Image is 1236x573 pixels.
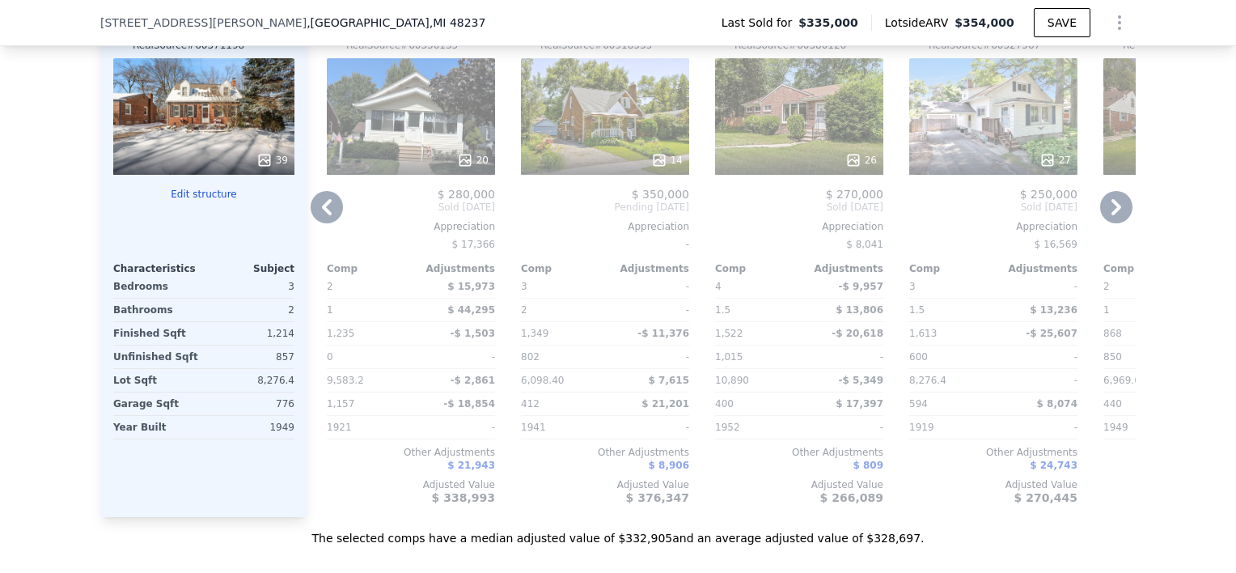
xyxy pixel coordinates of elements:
span: $ 280,000 [438,188,495,201]
div: Finished Sqft [113,322,201,345]
button: SAVE [1034,8,1090,37]
div: 1952 [715,416,796,439]
span: $ 8,074 [1037,398,1077,410]
span: -$ 2,861 [451,375,495,386]
span: $ 266,089 [820,491,883,504]
div: 39 [256,152,288,168]
span: Sold [DATE] [909,201,1077,214]
div: Adjusted Value [521,478,689,491]
span: -$ 20,618 [832,328,883,339]
div: - [802,416,883,439]
span: 600 [909,351,928,363]
div: Appreciation [715,220,883,233]
div: 26 [845,152,877,168]
span: [STREET_ADDRESS][PERSON_NAME] [100,15,307,31]
span: 6,098.40 [521,375,564,386]
span: 594 [909,398,928,410]
span: 1,349 [521,328,548,339]
div: 2 [521,299,602,321]
div: 1,214 [207,322,294,345]
span: $ 250,000 [1020,188,1077,201]
span: 412 [521,398,540,410]
div: - [997,369,1077,392]
span: -$ 18,854 [443,398,495,410]
span: $ 7,615 [649,375,689,386]
div: 1 [327,299,408,321]
div: Adjusted Value [327,478,495,491]
span: 440 [1103,398,1122,410]
div: 1949 [207,416,294,439]
div: 1.5 [715,299,796,321]
div: - [521,233,689,256]
span: $ 17,366 [452,239,495,250]
span: 10,890 [715,375,749,386]
span: 1,522 [715,328,743,339]
span: -$ 1,503 [451,328,495,339]
div: Comp [521,262,605,275]
div: Subject [204,262,294,275]
div: Characteristics [113,262,204,275]
div: 3 [207,275,294,298]
div: 27 [1039,152,1071,168]
div: - [414,346,495,368]
div: Adjustments [411,262,495,275]
div: Comp [327,262,411,275]
span: Pending [DATE] [521,201,689,214]
span: 6,969.6 [1103,375,1141,386]
span: -$ 25,607 [1026,328,1077,339]
span: $ 44,295 [447,304,495,316]
span: $ 24,743 [1030,460,1077,471]
div: Adjusted Value [715,478,883,491]
span: $ 809 [853,460,883,471]
div: Other Adjustments [715,446,883,459]
div: Appreciation [327,220,495,233]
span: -$ 11,376 [637,328,689,339]
div: Adjustments [993,262,1077,275]
div: 2 [207,299,294,321]
span: 1,613 [909,328,937,339]
span: , MI 48237 [430,16,486,29]
span: 1,235 [327,328,354,339]
span: $ 270,445 [1014,491,1077,504]
span: $ 350,000 [632,188,689,201]
div: 1949 [1103,416,1184,439]
div: Comp [715,262,799,275]
span: $ 8,906 [649,460,689,471]
button: Show Options [1103,6,1136,39]
span: $ 17,397 [836,398,883,410]
div: - [997,416,1077,439]
span: $ 21,201 [641,398,689,410]
span: 2 [1103,281,1110,292]
span: 4 [715,281,722,292]
div: 857 [207,346,294,368]
span: 850 [1103,351,1122,363]
div: Comp [909,262,993,275]
div: Garage Sqft [113,393,201,415]
span: 2 [327,281,333,292]
div: - [608,299,689,321]
span: Last Sold for [722,15,799,31]
div: Bedrooms [113,275,201,298]
span: 802 [521,351,540,363]
div: - [997,346,1077,368]
span: $335,000 [798,15,858,31]
div: Bathrooms [113,299,201,321]
span: 0 [327,351,333,363]
div: 1941 [521,416,602,439]
div: - [608,346,689,368]
span: 3 [909,281,916,292]
div: Appreciation [521,220,689,233]
span: $ 8,041 [846,239,883,250]
span: $ 13,806 [836,304,883,316]
span: , [GEOGRAPHIC_DATA] [307,15,485,31]
div: Lot Sqft [113,369,201,392]
span: $ 270,000 [826,188,883,201]
button: Edit structure [113,188,294,201]
span: $ 16,569 [1035,239,1077,250]
span: Sold [DATE] [327,201,495,214]
span: 8,276.4 [909,375,946,386]
div: Comp [1103,262,1187,275]
span: -$ 5,349 [839,375,883,386]
div: Unfinished Sqft [113,346,201,368]
div: Adjustments [799,262,883,275]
